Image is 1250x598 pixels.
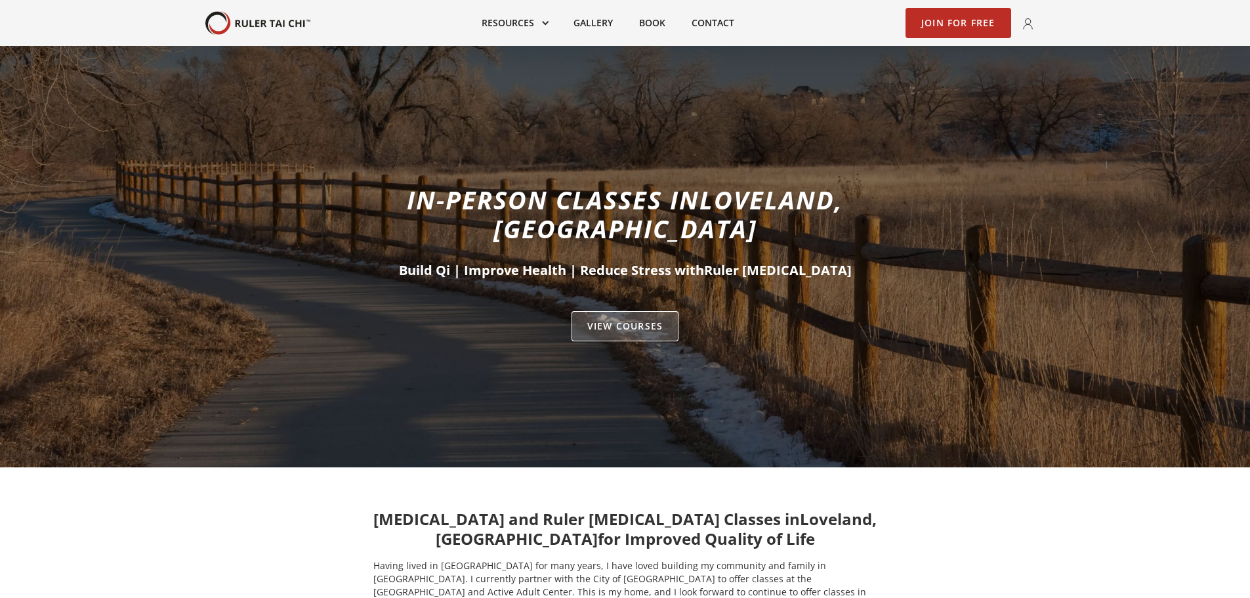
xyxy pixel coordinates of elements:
h3: [MEDICAL_DATA] and Ruler [MEDICAL_DATA] Classes in for Improved Quality of Life [289,509,961,549]
a: Gallery [560,9,626,37]
a: Book [626,9,678,37]
a: Join for Free [906,8,1011,38]
a: VIEW Courses [572,311,678,341]
a: Contact [678,9,747,37]
h1: In-person classes in [318,185,932,243]
div: Resources [469,9,560,37]
img: Your Brand Name [205,11,310,35]
span: Loveland, [GEOGRAPHIC_DATA] [493,182,844,246]
span: Loveland, [GEOGRAPHIC_DATA] [436,508,877,549]
span: Ruler [MEDICAL_DATA] [704,261,852,279]
a: home [205,11,310,35]
h2: Build Qi | Improve Health | Reduce Stress with [318,261,932,280]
